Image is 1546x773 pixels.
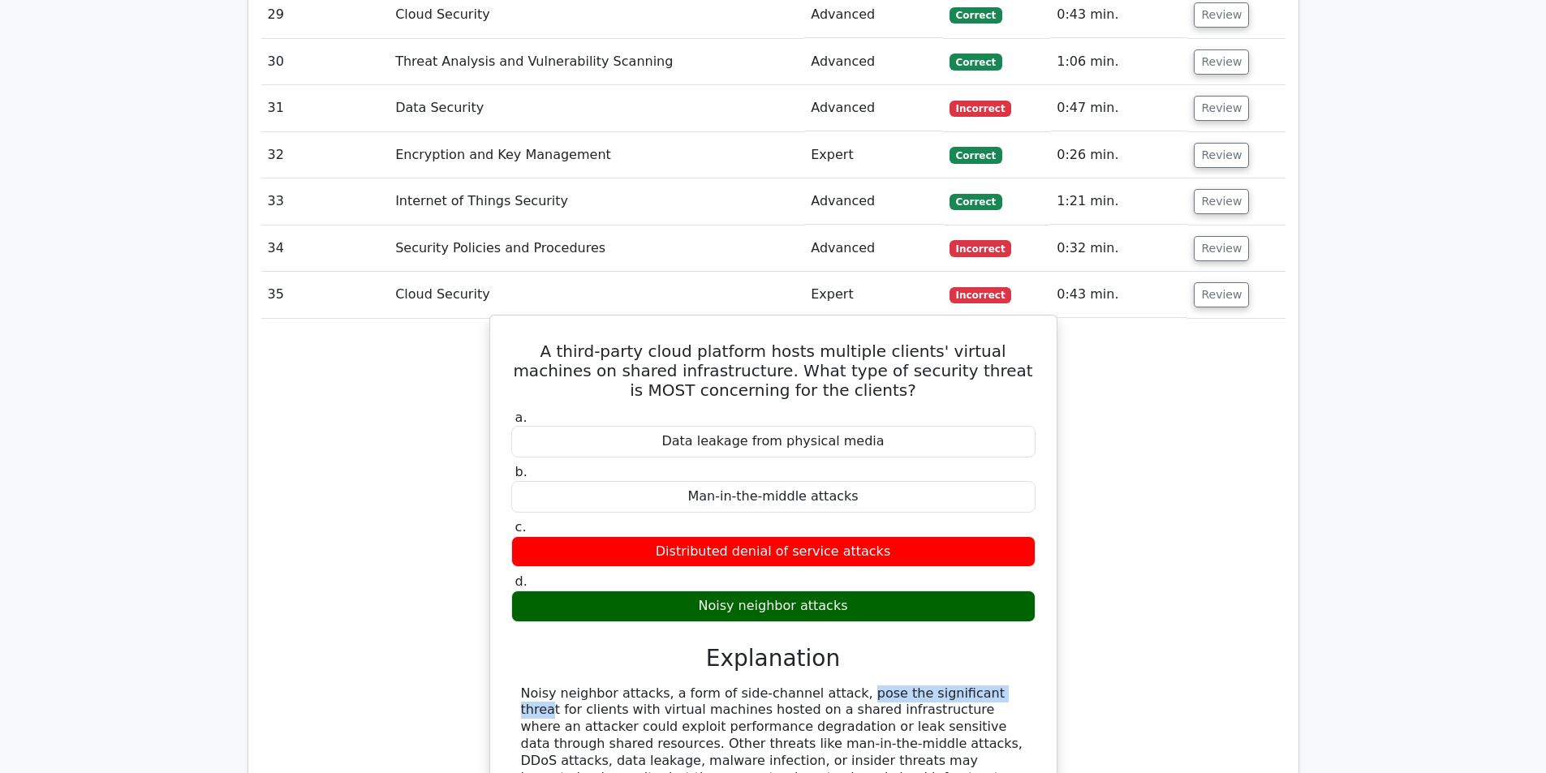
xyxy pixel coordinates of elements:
[515,519,527,535] span: c.
[804,132,942,178] td: Expert
[511,481,1036,513] div: Man-in-the-middle attacks
[510,341,1037,400] h5: A third-party cloud platform hosts multiple clients' virtual machines on shared infrastructure. W...
[1194,189,1249,214] button: Review
[511,426,1036,457] div: Data leakage from physical media
[1050,225,1187,272] td: 0:32 min.
[950,194,1002,210] span: Correct
[804,85,942,131] td: Advanced
[1050,132,1187,178] td: 0:26 min.
[511,590,1036,622] div: Noisy neighbor attacks
[261,272,390,318] td: 35
[261,85,390,131] td: 31
[1194,282,1249,307] button: Review
[521,645,1026,672] h3: Explanation
[1194,96,1249,121] button: Review
[950,54,1002,70] span: Correct
[261,132,390,178] td: 32
[950,101,1012,117] span: Incorrect
[389,178,804,225] td: Internet of Things Security
[950,147,1002,163] span: Correct
[389,272,804,318] td: Cloud Security
[389,225,804,272] td: Security Policies and Procedures
[515,410,528,425] span: a.
[1194,236,1249,261] button: Review
[261,39,390,85] td: 30
[950,7,1002,24] span: Correct
[804,39,942,85] td: Advanced
[389,132,804,178] td: Encryption and Key Management
[1050,85,1187,131] td: 0:47 min.
[1194,143,1249,168] button: Review
[1050,178,1187,225] td: 1:21 min.
[389,85,804,131] td: Data Security
[1194,2,1249,28] button: Review
[804,178,942,225] td: Advanced
[261,225,390,272] td: 34
[950,287,1012,303] span: Incorrect
[950,240,1012,256] span: Incorrect
[1194,49,1249,75] button: Review
[1050,39,1187,85] td: 1:06 min.
[261,178,390,225] td: 33
[1050,272,1187,318] td: 0:43 min.
[515,464,528,479] span: b.
[804,272,942,318] td: Expert
[804,225,942,272] td: Advanced
[389,39,804,85] td: Threat Analysis and Vulnerability Scanning
[511,536,1036,568] div: Distributed denial of service attacks
[515,573,528,589] span: d.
